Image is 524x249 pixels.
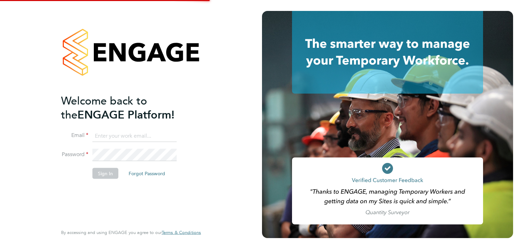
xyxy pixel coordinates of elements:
label: Email [61,132,88,139]
button: Forgot Password [123,168,171,179]
span: Terms & Conditions [162,230,201,235]
a: Terms & Conditions [162,230,201,235]
button: Sign In [92,168,118,179]
span: Welcome back to the [61,94,147,121]
h2: ENGAGE Platform! [61,94,194,122]
input: Enter your work email... [92,130,177,142]
span: By accessing and using ENGAGE you agree to our [61,230,201,235]
label: Password [61,151,88,158]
